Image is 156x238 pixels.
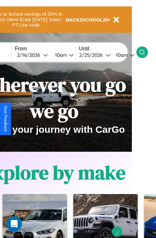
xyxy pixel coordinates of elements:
button: 10am [111,52,136,58]
button: 10am [50,52,76,58]
button: 2/16/2026 [15,52,50,58]
div: Give Feedback [3,106,8,132]
div: 10am [113,52,130,58]
div: 2 / 16 / 2026 [17,52,43,58]
label: From [15,46,76,52]
div: 10am [52,52,69,58]
div: 2 / 25 / 2026 [79,52,106,58]
div: Open Intercom Messenger [6,216,22,232]
label: Until [79,46,136,52]
b: BACK2SCHOOL20 [66,17,108,22]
